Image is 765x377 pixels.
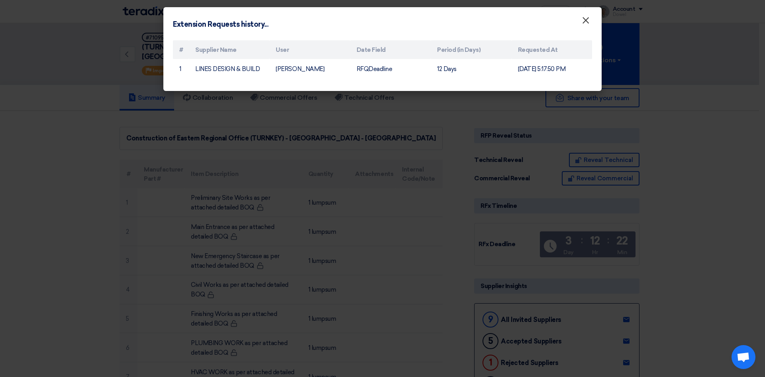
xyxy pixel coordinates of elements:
[179,46,183,53] font: #
[179,65,181,73] font: 1
[357,46,386,53] font: Date Field
[195,46,237,53] font: Supplier Name
[575,13,596,29] button: Close
[732,345,755,369] a: Open chat
[582,14,590,30] font: ×
[173,20,268,29] font: Extension Requests history...
[437,46,481,53] font: Period (in Days)
[195,65,260,73] font: LINES DESIGN & BUILD
[518,65,566,73] font: [DATE] 5:17:50 PM
[276,65,324,73] font: [PERSON_NAME]
[357,65,392,73] font: RFQDeadline
[518,46,558,53] font: Requested At
[437,65,457,73] font: 12 Days
[276,46,289,53] font: User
